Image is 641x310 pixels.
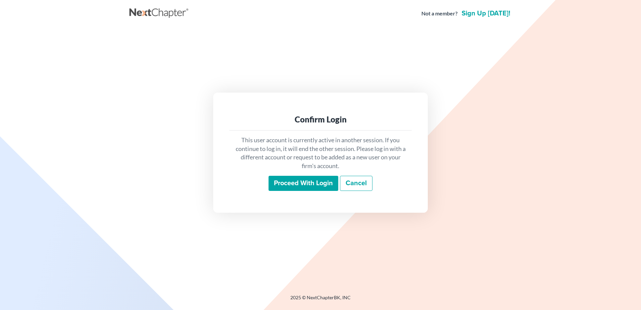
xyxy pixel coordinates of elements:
[421,10,458,17] strong: Not a member?
[235,136,406,170] p: This user account is currently active in another session. If you continue to log in, it will end ...
[235,114,406,125] div: Confirm Login
[340,176,372,191] a: Cancel
[129,294,512,306] div: 2025 © NextChapterBK, INC
[269,176,338,191] input: Proceed with login
[460,10,512,17] a: Sign up [DATE]!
